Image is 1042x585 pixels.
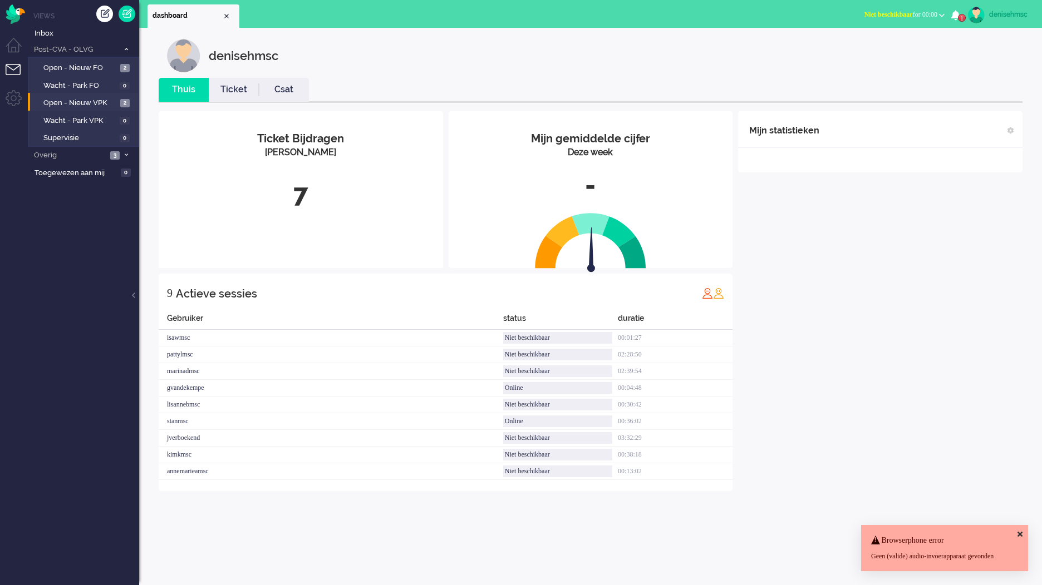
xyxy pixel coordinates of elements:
[457,131,725,147] div: Mijn gemiddelde cijfer
[503,465,612,477] div: Niet beschikbaar
[503,432,612,444] div: Niet beschikbaar
[159,330,503,346] div: isawmsc
[749,120,819,142] div: Mijn statistieken
[503,449,612,460] div: Niet beschikbaar
[120,134,130,142] span: 0
[989,9,1031,20] div: denisehmsc
[43,81,117,91] span: Wacht - Park FO
[968,7,985,23] img: avatar
[159,363,503,380] div: marinadmsc
[167,39,200,72] img: customer.svg
[259,78,309,102] li: Csat
[702,287,713,299] img: profile_red.svg
[159,413,503,430] div: stanmsc
[43,98,117,108] span: Open - Nieuw VPK
[958,14,966,22] span: 1
[167,282,173,304] div: 9
[121,168,131,177] span: 0
[43,116,117,126] span: Wacht - Park VPK
[33,11,139,21] li: Views
[120,99,130,107] span: 2
[148,4,239,28] li: Dashboard
[858,7,951,23] button: Niet beschikbaarfor 00:00
[159,346,503,363] div: pattylmsc
[32,166,139,179] a: Toegewezen aan mij 0
[618,313,733,330] div: duratie
[6,7,25,16] a: Omnidesk
[167,131,435,147] div: Ticket Bijdragen
[159,396,503,413] div: lisannebmsc
[159,78,209,102] li: Thuis
[153,11,222,21] span: dashboard
[43,63,117,73] span: Open - Nieuw FO
[713,287,724,299] img: profile_orange.svg
[871,536,1018,544] h4: Browserphone error
[503,332,612,344] div: Niet beschikbaar
[618,346,733,363] div: 02:28:50
[120,82,130,90] span: 0
[32,96,138,108] a: Open - Nieuw VPK 2
[222,12,231,21] div: Close tab
[159,380,503,396] div: gvandekempe
[503,382,612,394] div: Online
[618,330,733,346] div: 00:01:27
[535,212,646,269] img: semi_circle.svg
[167,146,435,159] div: [PERSON_NAME]
[6,64,31,89] li: Tickets menu
[35,168,117,179] span: Toegewezen aan mij
[6,38,31,63] li: Dashboard menu
[159,83,209,96] a: Thuis
[567,227,615,275] img: arrow.svg
[43,133,117,143] span: Supervisie
[32,79,138,91] a: Wacht - Park FO 0
[457,167,725,204] div: -
[96,6,113,22] div: Creëer ticket
[159,430,503,447] div: jverboekend
[209,78,259,102] li: Ticket
[503,365,612,377] div: Niet beschikbaar
[209,83,259,96] a: Ticket
[864,11,913,18] span: Niet beschikbaar
[209,39,278,72] div: denisehmsc
[120,117,130,125] span: 0
[618,396,733,413] div: 00:30:42
[167,176,435,212] div: 7
[618,413,733,430] div: 00:36:02
[503,415,612,427] div: Online
[32,61,138,73] a: Open - Nieuw FO 2
[6,90,31,115] li: Admin menu
[120,64,130,72] span: 2
[618,463,733,480] div: 00:13:02
[858,3,951,28] li: Niet beschikbaarfor 00:00
[35,28,139,39] span: Inbox
[119,6,135,22] a: Quick Ticket
[503,313,618,330] div: status
[159,463,503,480] div: annemarieamsc
[32,44,119,55] span: Post-CVA - OLVG
[864,11,937,18] span: for 00:00
[110,151,120,160] span: 3
[871,552,1018,561] div: Geen (valide) audio-invoerapparaat gevonden
[618,430,733,447] div: 03:32:29
[32,114,138,126] a: Wacht - Park VPK 0
[618,447,733,463] div: 00:38:18
[159,313,503,330] div: Gebruiker
[457,146,725,159] div: Deze week
[6,4,25,24] img: flow_omnibird.svg
[32,27,139,39] a: Inbox
[32,150,107,161] span: Overig
[503,349,612,360] div: Niet beschikbaar
[259,83,309,96] a: Csat
[159,447,503,463] div: kimkmsc
[966,7,1031,23] a: denisehmsc
[503,399,612,410] div: Niet beschikbaar
[176,282,257,305] div: Actieve sessies
[32,131,138,143] a: Supervisie 0
[618,380,733,396] div: 00:04:48
[618,363,733,380] div: 02:39:54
